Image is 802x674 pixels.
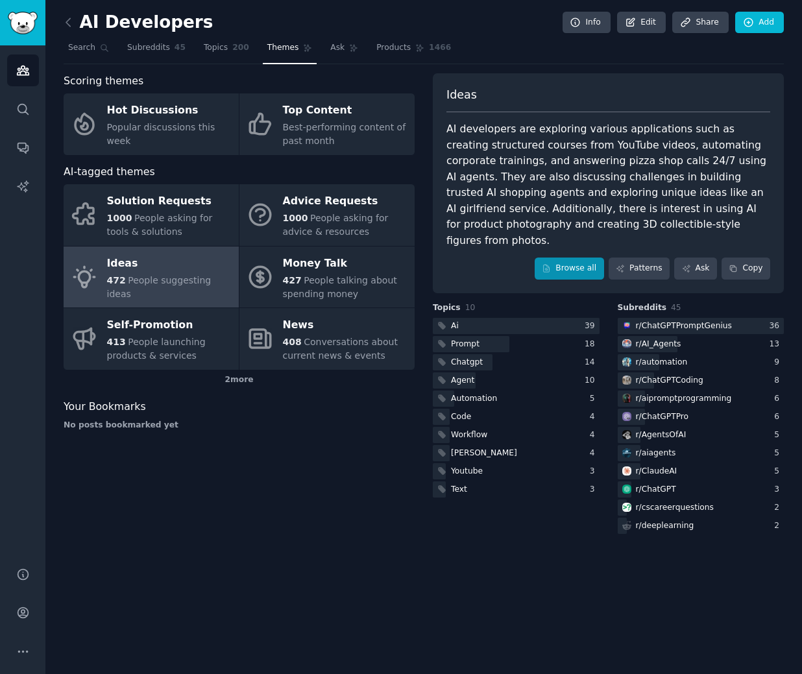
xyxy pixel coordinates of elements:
[239,308,415,370] a: News408Conversations about current news & events
[618,372,784,389] a: ChatGPTCodingr/ChatGPTCoding8
[283,122,406,146] span: Best-performing content of past month
[433,391,600,407] a: Automation5
[433,463,600,479] a: Youtube3
[451,357,483,368] div: Chatgpt
[107,213,132,223] span: 1000
[618,481,784,498] a: ChatGPTr/ChatGPT3
[429,42,451,54] span: 1466
[585,375,600,387] div: 10
[64,184,239,246] a: Solution Requests1000People asking for tools & solutions
[283,275,302,285] span: 427
[585,320,600,332] div: 39
[123,38,190,64] a: Subreddits45
[68,42,95,54] span: Search
[239,184,415,246] a: Advice Requests1000People asking for advice & resources
[8,12,38,34] img: GummySearch logo
[774,466,784,477] div: 5
[451,411,471,423] div: Code
[283,275,397,299] span: People talking about spending money
[446,87,477,103] span: Ideas
[64,399,146,415] span: Your Bookmarks
[107,122,215,146] span: Popular discussions this week
[64,370,415,391] div: 2 more
[590,448,600,459] div: 4
[433,427,600,443] a: Workflow4
[451,466,483,477] div: Youtube
[433,372,600,389] a: Agent10
[107,253,232,274] div: Ideas
[590,466,600,477] div: 3
[451,429,487,441] div: Workflow
[618,354,784,370] a: automationr/automation9
[774,375,784,387] div: 8
[433,445,600,461] a: [PERSON_NAME]4
[622,394,631,403] img: aipromptprogramming
[175,42,186,54] span: 45
[465,303,476,312] span: 10
[107,213,213,237] span: People asking for tools & solutions
[622,430,631,439] img: AgentsOfAI
[451,320,459,332] div: Ai
[618,445,784,461] a: aiagentsr/aiagents5
[622,412,631,421] img: ChatGPTPro
[283,315,408,336] div: News
[64,93,239,155] a: Hot DiscussionsPopular discussions this week
[563,12,611,34] a: Info
[433,409,600,425] a: Code4
[326,38,363,64] a: Ask
[774,448,784,459] div: 5
[636,502,714,514] div: r/ cscareerquestions
[618,499,784,516] a: cscareerquestionsr/cscareerquestions2
[451,339,480,350] div: Prompt
[735,12,784,34] a: Add
[622,339,631,348] img: AI_Agents
[199,38,254,64] a: Topics200
[535,258,604,280] a: Browse all
[769,339,784,350] div: 13
[232,42,249,54] span: 200
[622,321,631,330] img: ChatGPTPromptGenius
[672,12,728,34] a: Share
[618,302,667,314] span: Subreddits
[433,336,600,352] a: Prompt18
[774,484,784,496] div: 3
[446,121,770,248] div: AI developers are exploring various applications such as creating structured courses from YouTube...
[451,448,517,459] div: [PERSON_NAME]
[671,303,681,312] span: 45
[774,393,784,405] div: 6
[107,275,126,285] span: 472
[107,275,212,299] span: People suggesting ideas
[618,409,784,425] a: ChatGPTPror/ChatGPTPro6
[622,485,631,494] img: ChatGPT
[107,315,232,336] div: Self-Promotion
[622,357,631,367] img: automation
[618,427,784,443] a: AgentsOfAIr/AgentsOfAI5
[636,429,687,441] div: r/ AgentsOfAI
[204,42,228,54] span: Topics
[774,411,784,423] div: 6
[722,258,770,280] button: Copy
[618,463,784,479] a: ClaudeAIr/ClaudeAI5
[451,393,497,405] div: Automation
[774,520,784,532] div: 2
[636,520,694,532] div: r/ deeplearning
[622,503,631,512] img: cscareerquestions
[64,247,239,308] a: Ideas472People suggesting ideas
[451,375,474,387] div: Agent
[283,337,398,361] span: Conversations about current news & events
[267,42,299,54] span: Themes
[64,38,114,64] a: Search
[585,357,600,368] div: 14
[127,42,170,54] span: Subreddits
[618,518,784,534] a: r/deeplearning2
[107,337,126,347] span: 413
[64,164,155,180] span: AI-tagged themes
[636,375,703,387] div: r/ ChatGPTCoding
[618,391,784,407] a: aipromptprogrammingr/aipromptprogramming6
[239,247,415,308] a: Money Talk427People talking about spending money
[618,336,784,352] a: AI_Agentsr/AI_Agents13
[283,253,408,274] div: Money Talk
[636,320,732,332] div: r/ ChatGPTPromptGenius
[283,213,308,223] span: 1000
[609,258,670,280] a: Patterns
